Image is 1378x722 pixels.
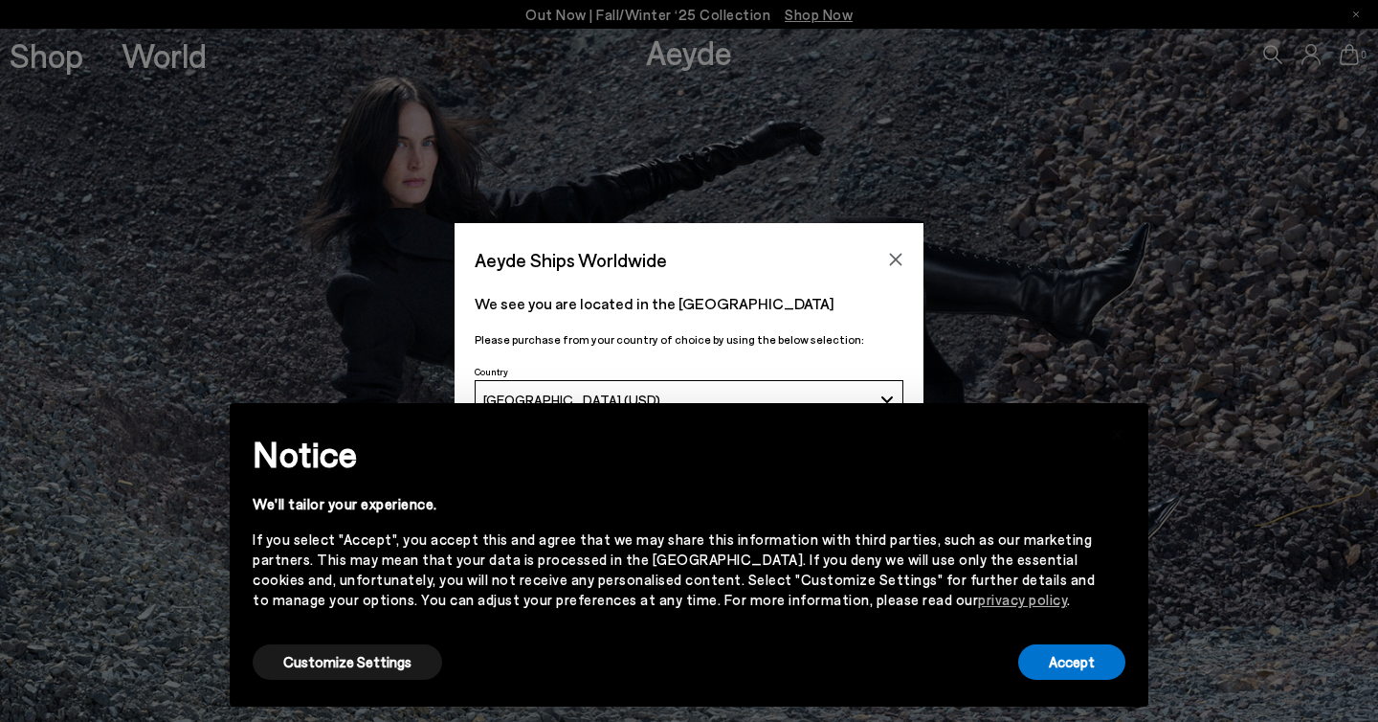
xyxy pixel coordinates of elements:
h2: Notice [253,429,1095,479]
a: privacy policy [978,591,1067,608]
span: Country [475,366,508,377]
p: We see you are located in the [GEOGRAPHIC_DATA] [475,292,903,315]
button: Accept [1018,644,1125,680]
div: If you select "Accept", you accept this and agree that we may share this information with third p... [253,530,1095,610]
button: Customize Settings [253,644,442,680]
button: Close this notice [1095,409,1141,455]
span: Aeyde Ships Worldwide [475,243,667,277]
div: We'll tailor your experience. [253,494,1095,514]
button: Close [881,245,910,274]
span: × [1111,417,1124,445]
p: Please purchase from your country of choice by using the below selection: [475,330,903,349]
